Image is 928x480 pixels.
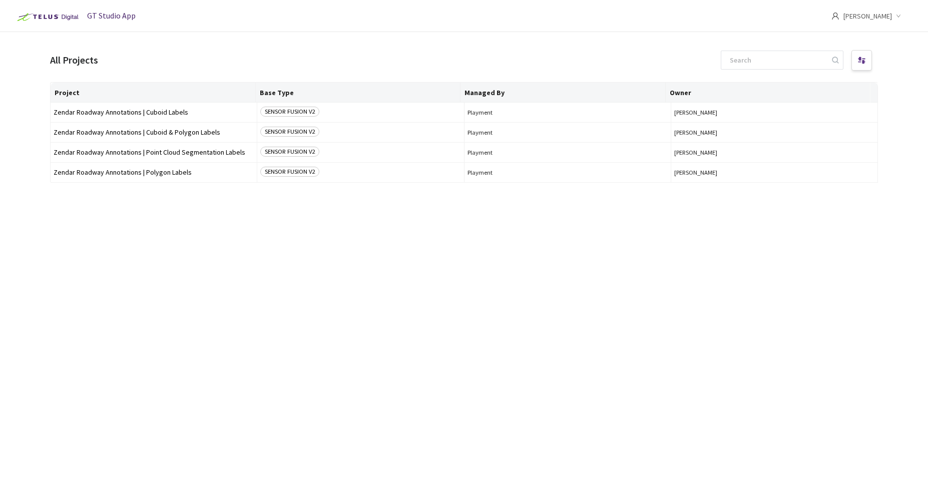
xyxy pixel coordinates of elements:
span: SENSOR FUSION V2 [260,167,319,177]
span: Zendar Roadway Annotations | Cuboid & Polygon Labels [54,129,254,136]
span: user [831,12,839,20]
img: Telus [12,9,82,25]
th: Base Type [256,83,461,103]
span: Playment [468,129,668,136]
span: [PERSON_NAME] [674,129,874,136]
span: SENSOR FUSION V2 [260,127,319,137]
span: Zendar Roadway Annotations | Cuboid Labels [54,109,254,116]
span: down [896,14,901,19]
th: Project [51,83,256,103]
div: All Projects [50,53,98,68]
span: Playment [468,149,668,156]
th: Owner [666,83,871,103]
span: Zendar Roadway Annotations | Polygon Labels [54,169,254,176]
span: Playment [468,169,668,176]
span: Zendar Roadway Annotations | Point Cloud Segmentation Labels [54,149,254,156]
span: SENSOR FUSION V2 [260,147,319,157]
span: GT Studio App [87,11,136,21]
span: [PERSON_NAME] [674,169,874,176]
input: Search [724,51,830,69]
span: [PERSON_NAME] [674,149,874,156]
span: Playment [468,109,668,116]
span: [PERSON_NAME] [674,109,874,116]
th: Managed By [460,83,666,103]
span: SENSOR FUSION V2 [260,107,319,117]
